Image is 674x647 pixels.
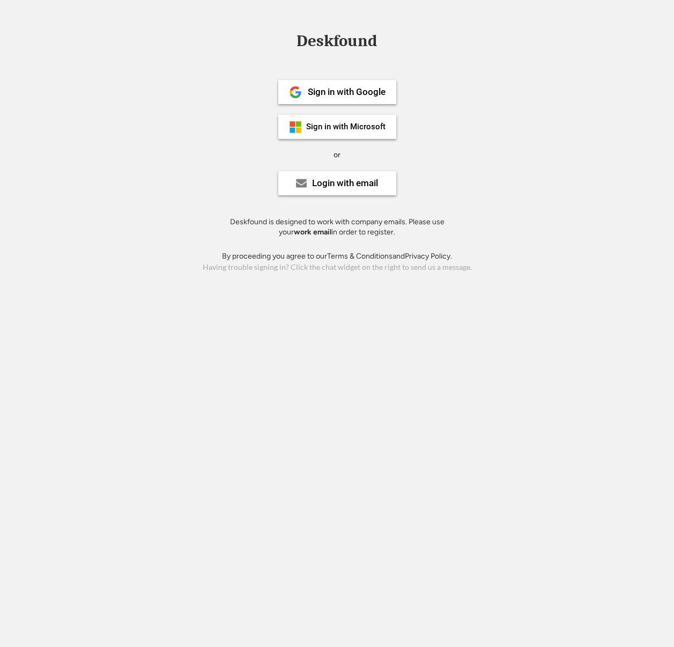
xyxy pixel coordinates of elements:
div: By proceeding you agree to our and [222,251,452,262]
img: ms-symbollockup_mssymbol_19.png [289,121,302,134]
a: Terms & Conditions [327,252,392,261]
a: Privacy Policy. [405,252,452,261]
img: 1024px-Google__G__Logo.svg.png [289,86,302,99]
div: or [334,150,340,160]
div: Sign in with Google [308,87,386,97]
div: Deskfound is designed to work with company emails. Please use your in order to register. [217,217,458,238]
strong: work email [294,227,331,237]
div: Sign in with Microsoft [306,123,386,131]
div: Login with email [312,179,378,188]
div: Deskfound [292,33,383,49]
